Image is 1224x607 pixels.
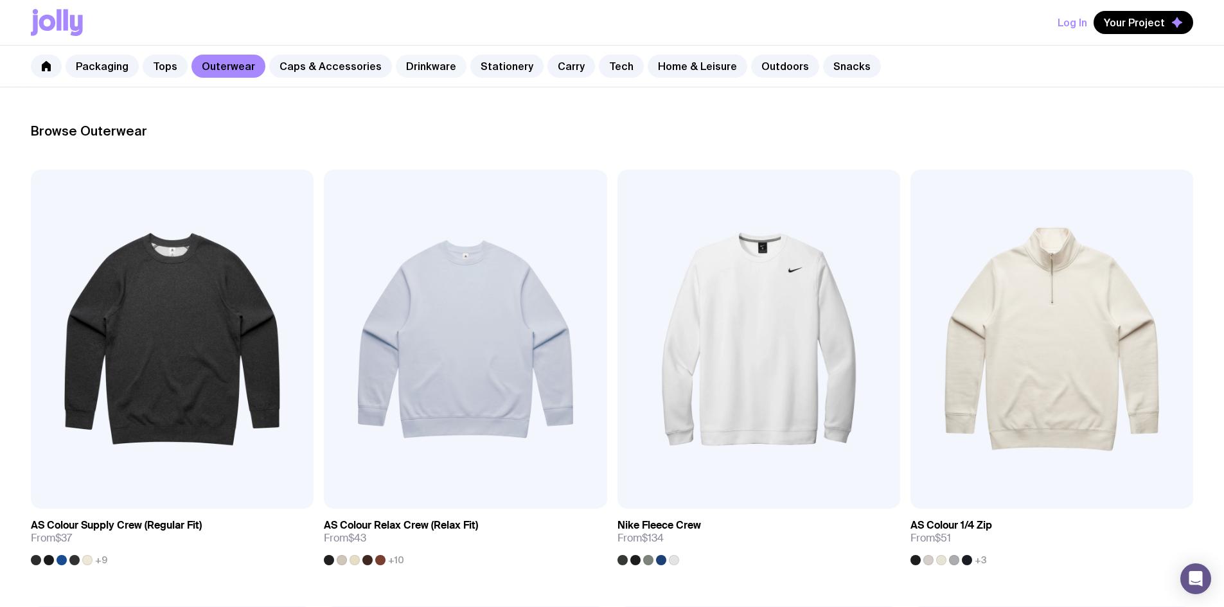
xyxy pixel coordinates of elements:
[617,519,701,532] h3: Nike Fleece Crew
[191,55,265,78] a: Outerwear
[910,509,1193,565] a: AS Colour 1/4 ZipFrom$51+3
[66,55,139,78] a: Packaging
[55,531,72,545] span: $37
[31,519,202,532] h3: AS Colour Supply Crew (Regular Fit)
[1180,563,1211,594] div: Open Intercom Messenger
[975,555,987,565] span: +3
[31,532,72,545] span: From
[599,55,644,78] a: Tech
[823,55,881,78] a: Snacks
[617,532,664,545] span: From
[751,55,819,78] a: Outdoors
[95,555,107,565] span: +9
[388,555,404,565] span: +10
[269,55,392,78] a: Caps & Accessories
[1058,11,1087,34] button: Log In
[143,55,188,78] a: Tops
[642,531,664,545] span: $134
[547,55,595,78] a: Carry
[935,531,951,545] span: $51
[910,519,992,532] h3: AS Colour 1/4 Zip
[470,55,544,78] a: Stationery
[348,531,366,545] span: $43
[396,55,466,78] a: Drinkware
[31,123,1193,139] h2: Browse Outerwear
[324,519,478,532] h3: AS Colour Relax Crew (Relax Fit)
[324,532,366,545] span: From
[910,532,951,545] span: From
[1094,11,1193,34] button: Your Project
[617,509,900,565] a: Nike Fleece CrewFrom$134
[324,509,607,565] a: AS Colour Relax Crew (Relax Fit)From$43+10
[1104,16,1165,29] span: Your Project
[31,509,314,565] a: AS Colour Supply Crew (Regular Fit)From$37+9
[648,55,747,78] a: Home & Leisure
